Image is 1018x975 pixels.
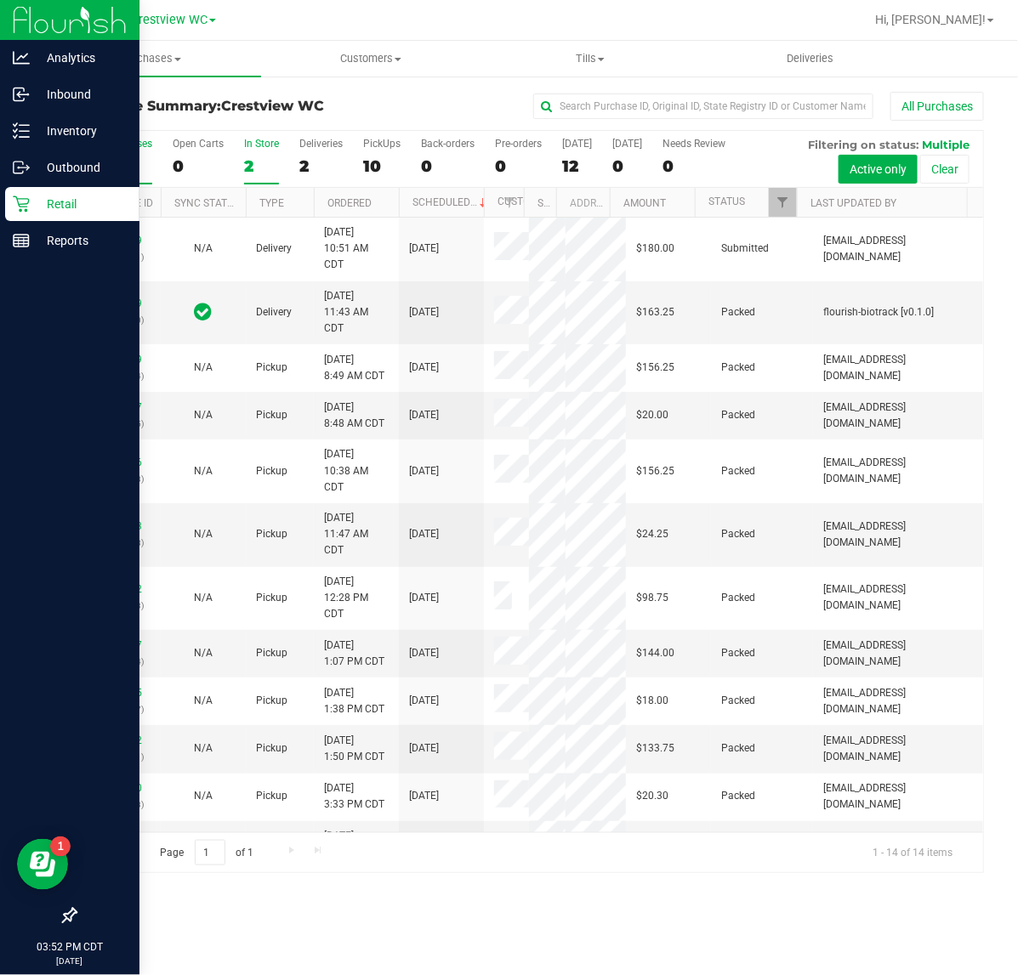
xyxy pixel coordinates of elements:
button: N/A [194,693,213,709]
span: Packed [721,463,755,479]
span: [DATE] 8:49 AM CDT [324,352,384,384]
span: $180.00 [636,241,674,257]
a: Type [259,197,284,209]
div: Back-orders [421,138,475,150]
a: Filter [496,188,524,217]
span: [EMAIL_ADDRESS][DOMAIN_NAME] [823,519,973,551]
span: Crestview WC [221,98,324,114]
a: Purchases [41,41,261,77]
button: N/A [194,590,213,606]
span: Not Applicable [194,409,213,421]
span: Packed [721,360,755,376]
p: Inventory [30,121,132,141]
button: N/A [194,788,213,804]
span: [DATE] [409,463,439,479]
div: 10 [363,156,401,176]
p: 03:52 PM CDT [8,939,132,955]
span: [DATE] 11:47 AM CDT [324,510,389,559]
span: [DATE] [409,645,439,661]
span: [DATE] [409,360,439,376]
span: Pickup [256,740,287,757]
span: [EMAIL_ADDRESS][DOMAIN_NAME] [823,455,973,487]
a: Ordered [327,197,372,209]
span: Not Applicable [194,361,213,373]
span: Tills [481,51,700,66]
inline-svg: Inventory [13,122,30,139]
span: Pickup [256,693,287,709]
inline-svg: Outbound [13,159,30,176]
span: [DATE] [409,304,439,320]
span: Delivery [256,304,292,320]
span: $163.25 [636,304,674,320]
p: Outbound [30,157,132,178]
span: Packed [721,304,755,320]
span: $156.25 [636,463,674,479]
div: Pre-orders [495,138,542,150]
button: All Purchases [890,92,984,121]
p: Retail [30,194,132,214]
h3: Purchase Summary: [75,99,378,114]
div: 0 [173,156,224,176]
span: $156.25 [636,360,674,376]
span: [DATE] [409,788,439,804]
span: Crestview WC [131,13,208,27]
span: [DATE] 3:33 PM CDT [324,780,384,813]
span: Pickup [256,526,287,542]
span: Filtering on status: [808,138,918,151]
inline-svg: Inbound [13,86,30,103]
span: $24.25 [636,526,668,542]
div: In Store [244,138,279,150]
inline-svg: Analytics [13,49,30,66]
inline-svg: Reports [13,232,30,249]
button: N/A [194,407,213,423]
span: $20.30 [636,788,668,804]
span: Submitted [721,241,769,257]
span: [EMAIL_ADDRESS][DOMAIN_NAME] [823,233,973,265]
span: [DATE] 12:28 PM CDT [324,574,389,623]
p: Reports [30,230,132,251]
span: $144.00 [636,645,674,661]
span: Delivery [256,241,292,257]
iframe: Resource center [17,839,68,890]
div: 0 [421,156,475,176]
div: 2 [299,156,343,176]
span: $18.00 [636,693,668,709]
p: Inbound [30,84,132,105]
a: Customers [261,41,481,77]
span: Pickup [256,463,287,479]
span: [DATE] [409,693,439,709]
span: $20.00 [636,407,668,423]
a: State Registry ID [538,197,628,209]
span: [DATE] 1:07 PM CDT [324,638,384,670]
div: Open Carts [173,138,224,150]
div: Deliveries [299,138,343,150]
div: PickUps [363,138,401,150]
button: N/A [194,526,213,542]
span: Not Applicable [194,647,213,659]
span: Packed [721,645,755,661]
span: Deliveries [764,51,856,66]
span: [DATE] 8:48 AM CDT [324,400,384,432]
span: Not Applicable [194,742,213,754]
span: Packed [721,590,755,606]
span: Customers [262,51,481,66]
a: Tills [481,41,701,77]
div: 0 [495,156,542,176]
div: 12 [562,156,592,176]
input: 1 [195,840,225,866]
span: [DATE] [409,590,439,606]
span: [EMAIL_ADDRESS][DOMAIN_NAME] [823,780,973,813]
span: Not Applicable [194,694,213,706]
span: Pickup [256,788,287,804]
span: [DATE] 1:38 PM CDT [324,685,384,717]
button: N/A [194,360,213,376]
button: Clear [920,155,970,184]
span: [EMAIL_ADDRESS][DOMAIN_NAME] [823,638,973,670]
span: Packed [721,526,755,542]
span: Not Applicable [194,790,213,802]
p: Analytics [30,48,132,68]
span: Multiple [922,138,970,151]
span: [DATE] [409,740,439,757]
inline-svg: Retail [13,196,30,213]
